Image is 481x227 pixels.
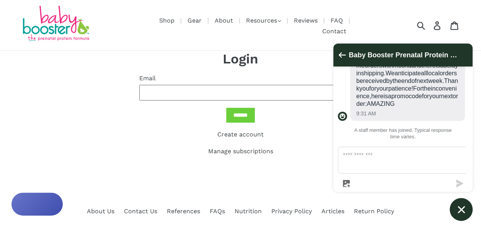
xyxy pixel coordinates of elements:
[124,208,157,215] a: Contact Us
[271,208,312,215] a: Privacy Policy
[139,74,342,83] label: Email
[184,16,205,25] a: Gear
[321,208,344,215] a: Articles
[211,16,237,25] a: About
[155,16,178,25] a: Shop
[331,44,475,221] inbox-online-store-chat: Shopify online store chat
[139,51,342,67] h1: Login
[210,208,225,215] a: FAQs
[167,208,200,215] a: References
[235,208,262,215] a: Nutrition
[217,131,264,138] a: Create account
[208,148,273,155] a: Manage subscriptions
[290,16,321,25] a: Reviews
[11,193,63,216] button: Rewards
[318,26,350,36] a: Contact
[242,15,285,26] button: Resources
[419,17,440,34] input: Search
[87,208,114,215] a: About Us
[327,16,347,25] a: FAQ
[21,6,90,43] img: Baby Booster Prenatal Protein Supplements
